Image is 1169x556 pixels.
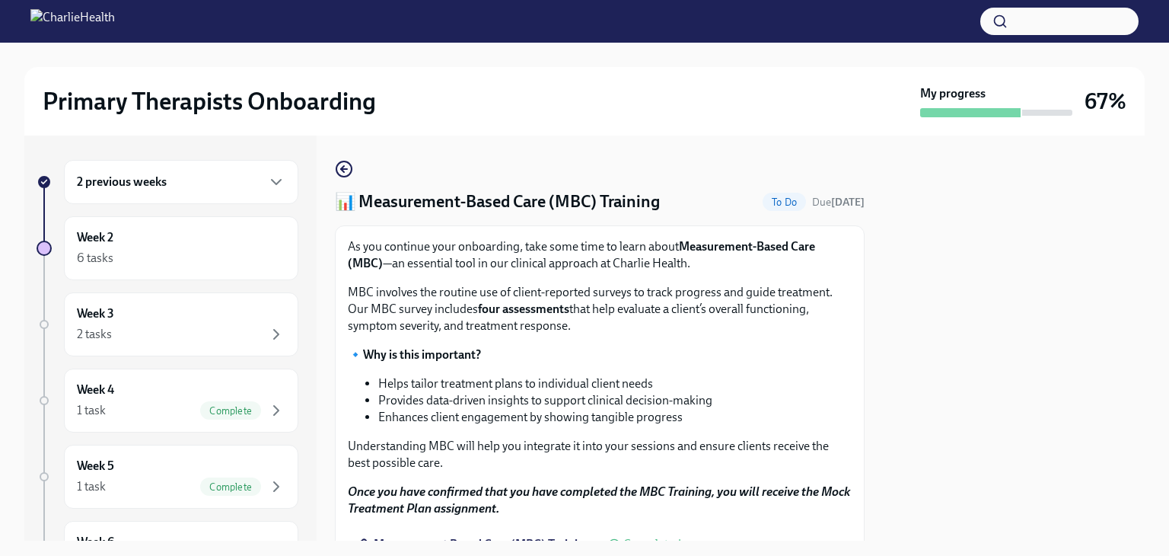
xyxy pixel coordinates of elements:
a: Week 51 taskComplete [37,445,298,509]
h6: Week 6 [77,534,114,551]
strong: [DATE] [831,196,865,209]
p: MBC involves the routine use of client-reported surveys to track progress and guide treatment. Ou... [348,284,852,334]
p: Understanding MBC will help you integrate it into your sessions and ensure clients receive the be... [348,438,852,471]
span: Complete [200,405,261,417]
h2: Primary Therapists Onboarding [43,86,376,117]
strong: Once you have confirmed that you have completed the MBC Training, you will receive the Mock Treat... [348,484,850,516]
a: Week 26 tasks [37,216,298,280]
li: Provides data-driven insights to support clinical decision-making [378,392,852,409]
span: To Do [763,197,806,208]
div: 2 previous weeks [64,160,298,204]
span: August 21st, 2025 08:00 [812,195,865,209]
a: Week 32 tasks [37,292,298,356]
p: As you continue your onboarding, take some time to learn about —an essential tool in our clinical... [348,238,852,272]
div: 6 tasks [77,250,113,267]
div: 2 tasks [77,326,112,343]
span: Measurement Based Care (MBC) Training [358,537,591,552]
span: Due [812,196,865,209]
span: Complete [200,481,261,493]
div: 1 task [77,402,106,419]
h6: Week 5 [77,458,114,475]
div: 1 task [77,478,106,495]
h6: 2 previous weeks [77,174,167,190]
a: Week 41 taskComplete [37,369,298,433]
h3: 67% [1085,88,1126,115]
strong: My progress [920,85,986,102]
p: 🔹 [348,347,852,363]
span: Completed [623,538,681,551]
h6: Week 4 [77,382,114,398]
h4: 📊 Measurement-Based Care (MBC) Training [335,190,660,213]
h6: Week 3 [77,305,114,322]
img: CharlieHealth [30,9,115,34]
li: Helps tailor treatment plans to individual client needs [378,375,852,392]
strong: four assessments [478,302,569,316]
strong: Why is this important? [363,347,481,362]
h6: Week 2 [77,229,113,246]
li: Enhances client engagement by showing tangible progress [378,409,852,426]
